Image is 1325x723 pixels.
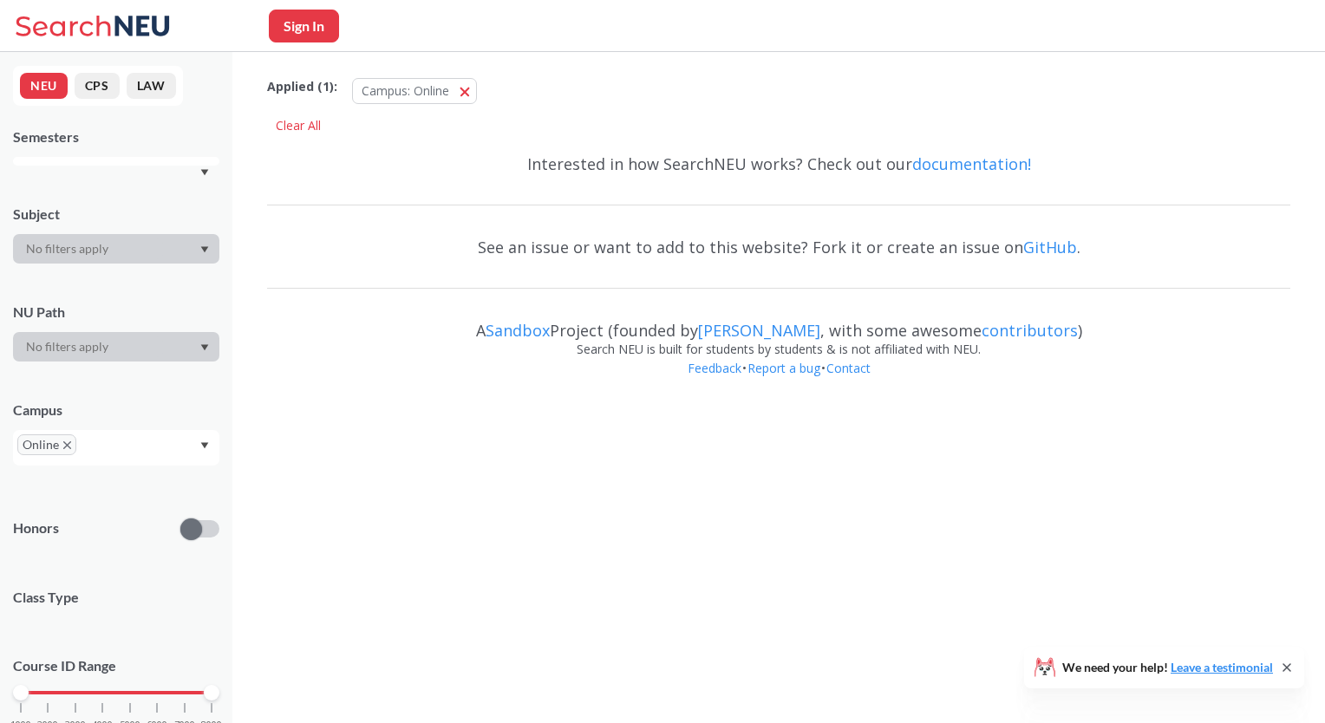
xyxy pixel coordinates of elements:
[13,401,219,420] div: Campus
[267,139,1290,189] div: Interested in how SearchNEU works? Check out our
[13,127,219,147] div: Semesters
[267,340,1290,359] div: Search NEU is built for students by students & is not affiliated with NEU.
[13,205,219,224] div: Subject
[267,113,330,139] div: Clear All
[267,222,1290,272] div: See an issue or want to add to this website? Fork it or create an issue on .
[13,518,59,538] p: Honors
[200,344,209,351] svg: Dropdown arrow
[20,73,68,99] button: NEU
[1062,661,1273,674] span: We need your help!
[13,430,219,466] div: OnlineX to remove pillDropdown arrow
[267,77,337,96] span: Applied ( 1 ):
[13,234,219,264] div: Dropdown arrow
[63,441,71,449] svg: X to remove pill
[486,320,550,341] a: Sandbox
[17,434,76,455] span: OnlineX to remove pill
[982,320,1078,341] a: contributors
[127,73,176,99] button: LAW
[747,360,821,376] a: Report a bug
[269,10,339,42] button: Sign In
[13,303,219,322] div: NU Path
[13,588,219,607] span: Class Type
[75,73,120,99] button: CPS
[1171,660,1273,674] a: Leave a testimonial
[200,246,209,253] svg: Dropdown arrow
[352,78,477,104] button: Campus: Online
[912,153,1031,174] a: documentation!
[267,305,1290,340] div: A Project (founded by , with some awesome )
[200,169,209,176] svg: Dropdown arrow
[826,360,871,376] a: Contact
[267,359,1290,404] div: • •
[1023,237,1077,257] a: GitHub
[362,82,449,99] span: Campus: Online
[687,360,742,376] a: Feedback
[698,320,820,341] a: [PERSON_NAME]
[13,656,219,676] p: Course ID Range
[200,442,209,449] svg: Dropdown arrow
[13,332,219,361] div: Dropdown arrow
